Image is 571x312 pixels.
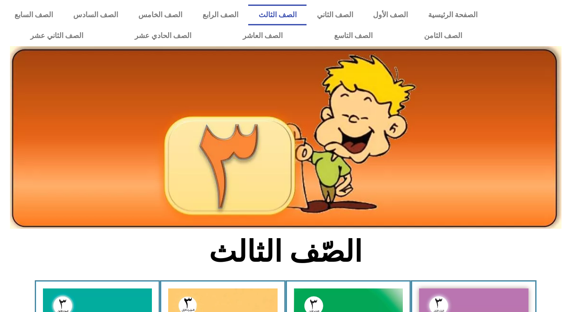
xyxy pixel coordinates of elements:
a: الصف الثامن [398,25,488,46]
a: الصف الحادي عشر [109,25,217,46]
a: الصف الأول [363,5,418,25]
a: الصفحة الرئيسية [418,5,488,25]
a: الصف الخامس [128,5,193,25]
a: الصف الثاني [307,5,363,25]
a: الصف الثاني عشر [5,25,109,46]
a: الصف العاشر [217,25,308,46]
a: الصف السابع [5,5,63,25]
h2: الصّف الثالث [136,234,435,269]
a: الصف الرابع [193,5,249,25]
a: الصف التاسع [308,25,398,46]
a: الصف السادس [63,5,128,25]
a: الصف الثالث [248,5,307,25]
